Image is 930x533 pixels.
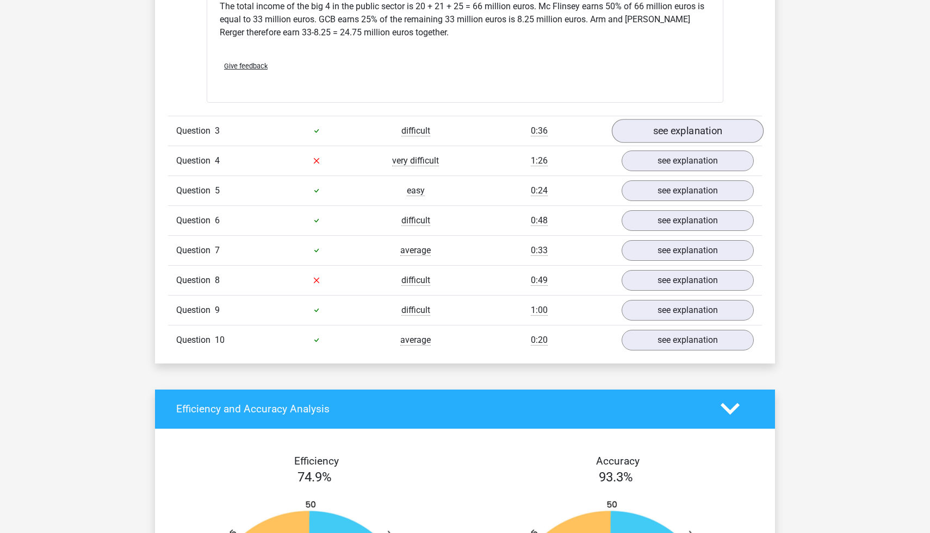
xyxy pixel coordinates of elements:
span: difficult [401,126,430,136]
h4: Efficiency [176,455,457,467]
span: 1:26 [531,155,548,166]
span: Question [176,244,215,257]
a: see explanation [612,119,764,143]
span: 93.3% [599,469,633,485]
span: easy [407,185,425,196]
span: 1:00 [531,305,548,316]
a: see explanation [622,270,754,291]
span: 0:24 [531,185,548,196]
span: 0:36 [531,126,548,136]
span: Question [176,334,215,347]
span: 0:33 [531,245,548,256]
span: Give feedback [224,62,268,70]
a: see explanation [622,210,754,231]
h4: Accuracy [478,455,758,467]
span: average [400,245,431,256]
a: see explanation [622,330,754,350]
span: 0:20 [531,335,548,346]
span: 6 [215,215,220,225]
span: 8 [215,275,220,285]
span: Question [176,184,215,197]
span: difficult [401,275,430,286]
span: Question [176,274,215,287]
span: 10 [215,335,225,345]
span: average [400,335,431,346]
a: see explanation [622,180,754,201]
h4: Efficiency and Accuracy Analysis [176,403,704,415]
span: Question [176,124,215,137]
span: 7 [215,245,220,255]
span: very difficult [392,155,439,166]
span: 0:49 [531,275,548,286]
span: 3 [215,126,220,136]
a: see explanation [622,240,754,261]
a: see explanation [622,151,754,171]
span: Question [176,154,215,167]
span: 9 [215,305,220,315]
span: difficult [401,305,430,316]
span: 5 [215,185,220,196]
span: 0:48 [531,215,548,226]
span: 4 [215,155,220,166]
a: see explanation [622,300,754,321]
span: 74.9% [297,469,332,485]
span: Question [176,214,215,227]
span: difficult [401,215,430,226]
span: Question [176,304,215,317]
